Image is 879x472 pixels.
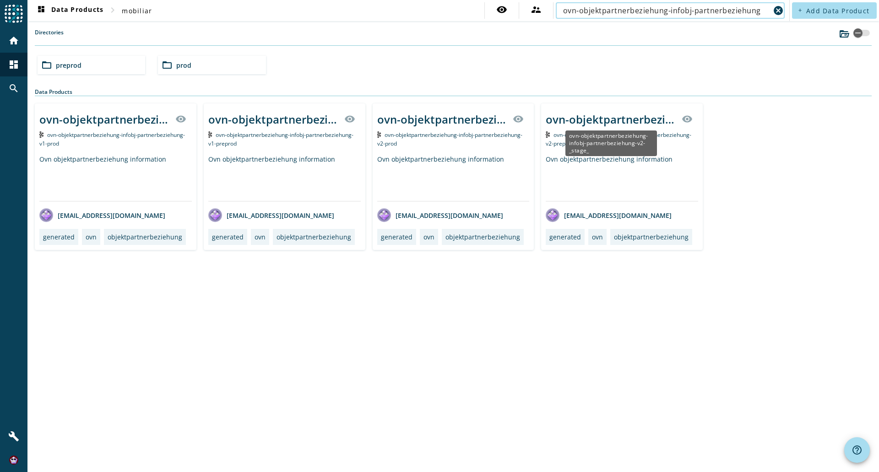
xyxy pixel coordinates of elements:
div: ovn [86,233,97,241]
div: [EMAIL_ADDRESS][DOMAIN_NAME] [377,208,503,222]
span: Kafka Topic: ovn-objektpartnerbeziehung-infobj-partnerbeziehung-v2-prod [377,131,523,147]
div: generated [549,233,581,241]
img: spoud-logo.svg [5,5,23,23]
div: objektpartnerbeziehung [614,233,689,241]
div: ovn [255,233,266,241]
span: preprod [56,61,81,70]
button: mobiliar [118,2,156,19]
span: mobiliar [122,6,152,15]
mat-icon: dashboard [36,5,47,16]
div: [EMAIL_ADDRESS][DOMAIN_NAME] [39,208,165,222]
mat-icon: build [8,431,19,442]
mat-icon: cancel [773,5,784,16]
mat-icon: dashboard [8,59,19,70]
div: Ovn objektpartnerbeziehung information [39,155,192,201]
mat-icon: visibility [682,114,693,125]
span: Add Data Product [806,6,869,15]
span: Data Products [36,5,103,16]
div: ovn-objektpartnerbeziehung-infobj-partnerbeziehung-v2-_stage_ [377,112,508,127]
img: avatar [39,208,53,222]
div: objektpartnerbeziehung [108,233,182,241]
mat-icon: visibility [496,4,507,15]
div: Ovn objektpartnerbeziehung information [208,155,361,201]
img: avatar [377,208,391,222]
div: ovn [592,233,603,241]
label: Directories [35,28,64,45]
button: Data Products [32,2,107,19]
div: ovn [423,233,434,241]
div: Ovn objektpartnerbeziehung information [546,155,698,201]
mat-icon: folder_open [162,60,173,71]
div: Ovn objektpartnerbeziehung information [377,155,530,201]
div: ovn-objektpartnerbeziehung-infobj-partnerbeziehung-v2-_stage_ [565,130,657,156]
mat-icon: add [798,8,803,13]
img: Kafka Topic: ovn-objektpartnerbeziehung-infobj-partnerbeziehung-v2-prod [377,131,381,138]
div: ovn-objektpartnerbeziehung-infobj-partnerbeziehung-v2-_stage_ [546,112,676,127]
div: Data Products [35,88,872,96]
input: Search (% or * for wildcards) [563,5,770,16]
mat-icon: visibility [344,114,355,125]
button: Add Data Product [792,2,877,19]
mat-icon: chevron_right [107,5,118,16]
img: Kafka Topic: ovn-objektpartnerbeziehung-infobj-partnerbeziehung-v1-prod [39,131,43,138]
div: generated [381,233,412,241]
img: avatar [208,208,222,222]
mat-icon: visibility [175,114,186,125]
img: avatar [546,208,559,222]
mat-icon: home [8,35,19,46]
mat-icon: supervisor_account [531,4,542,15]
mat-icon: search [8,83,19,94]
span: Kafka Topic: ovn-objektpartnerbeziehung-infobj-partnerbeziehung-v1-preprod [208,131,354,147]
mat-icon: help_outline [852,445,863,456]
div: ovn-objektpartnerbeziehung-infobj-partnerbeziehung-v1-_stage_ [208,112,339,127]
button: Clear [772,4,785,17]
div: generated [43,233,75,241]
div: objektpartnerbeziehung [445,233,520,241]
mat-icon: folder_open [41,60,52,71]
div: ovn-objektpartnerbeziehung-infobj-partnerbeziehung-v1-_stage_ [39,112,170,127]
div: [EMAIL_ADDRESS][DOMAIN_NAME] [546,208,672,222]
span: Kafka Topic: ovn-objektpartnerbeziehung-infobj-partnerbeziehung-v1-prod [39,131,185,147]
div: [EMAIL_ADDRESS][DOMAIN_NAME] [208,208,334,222]
div: objektpartnerbeziehung [277,233,351,241]
span: prod [176,61,191,70]
img: Kafka Topic: ovn-objektpartnerbeziehung-infobj-partnerbeziehung-v2-preprod [546,131,550,138]
img: Kafka Topic: ovn-objektpartnerbeziehung-infobj-partnerbeziehung-v1-preprod [208,131,212,138]
div: generated [212,233,244,241]
mat-icon: visibility [513,114,524,125]
span: Kafka Topic: ovn-objektpartnerbeziehung-infobj-partnerbeziehung-v2-preprod [546,131,691,147]
img: f40bc641cdaa4136c0e0558ddde32189 [9,456,18,465]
